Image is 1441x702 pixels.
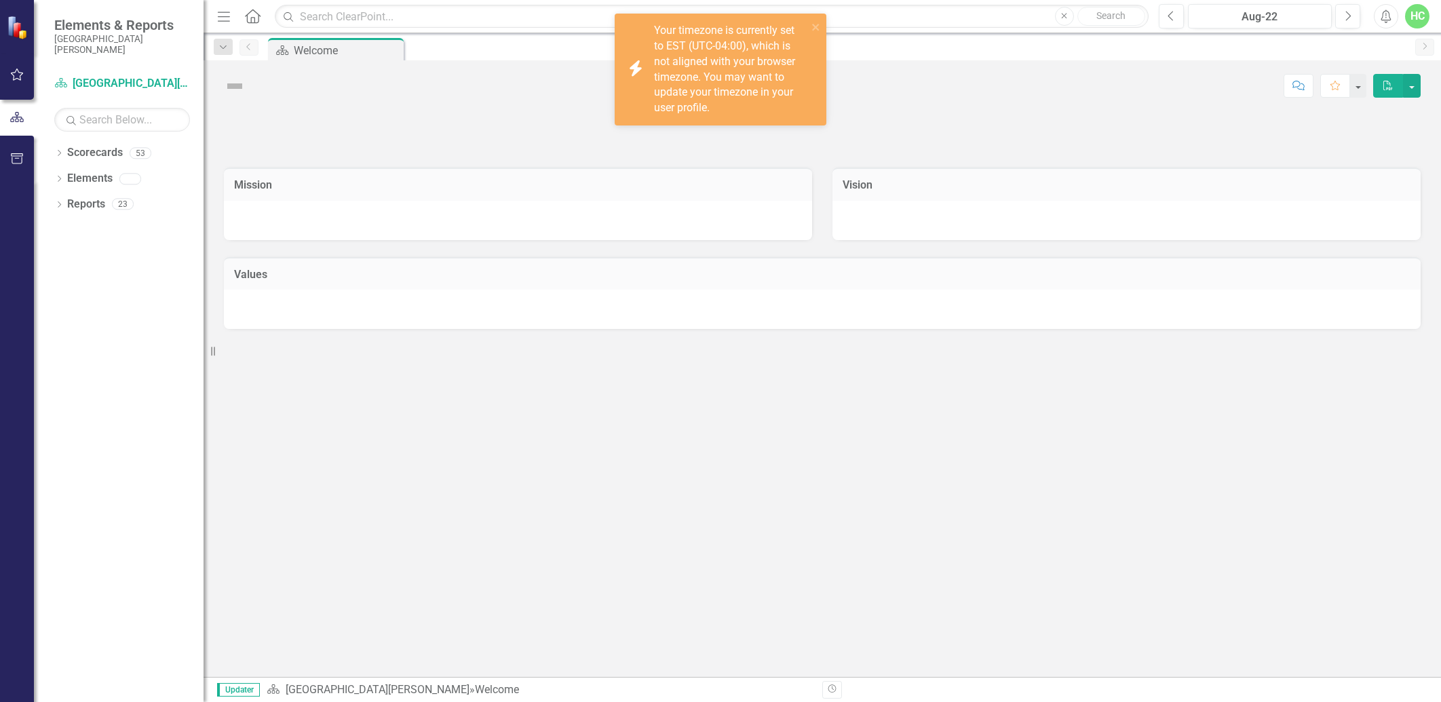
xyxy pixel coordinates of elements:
div: Welcome [294,42,400,59]
div: Aug-22 [1193,9,1327,25]
a: Reports [67,197,105,212]
div: 53 [130,147,151,159]
div: 23 [112,199,134,210]
span: Updater [217,683,260,697]
div: » [267,682,812,698]
img: ClearPoint Strategy [6,14,31,39]
div: Welcome [475,683,519,696]
button: Search [1077,7,1145,26]
a: [GEOGRAPHIC_DATA][PERSON_NAME] [286,683,469,696]
h3: Mission [234,179,802,191]
h3: Values [234,269,1410,281]
h3: Vision [843,179,1410,191]
span: Elements & Reports [54,17,190,33]
div: Your timezone is currently set to EST (UTC-04:00), which is not aligned with your browser timezon... [654,23,807,116]
input: Search Below... [54,108,190,132]
a: [GEOGRAPHIC_DATA][PERSON_NAME] [54,76,190,92]
a: Scorecards [67,145,123,161]
img: Not Defined [224,75,246,97]
input: Search ClearPoint... [275,5,1149,28]
span: Search [1096,10,1126,21]
a: Elements [67,171,113,187]
button: close [811,19,821,35]
small: [GEOGRAPHIC_DATA][PERSON_NAME] [54,33,190,56]
button: Aug-22 [1188,4,1332,28]
button: HC [1405,4,1429,28]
